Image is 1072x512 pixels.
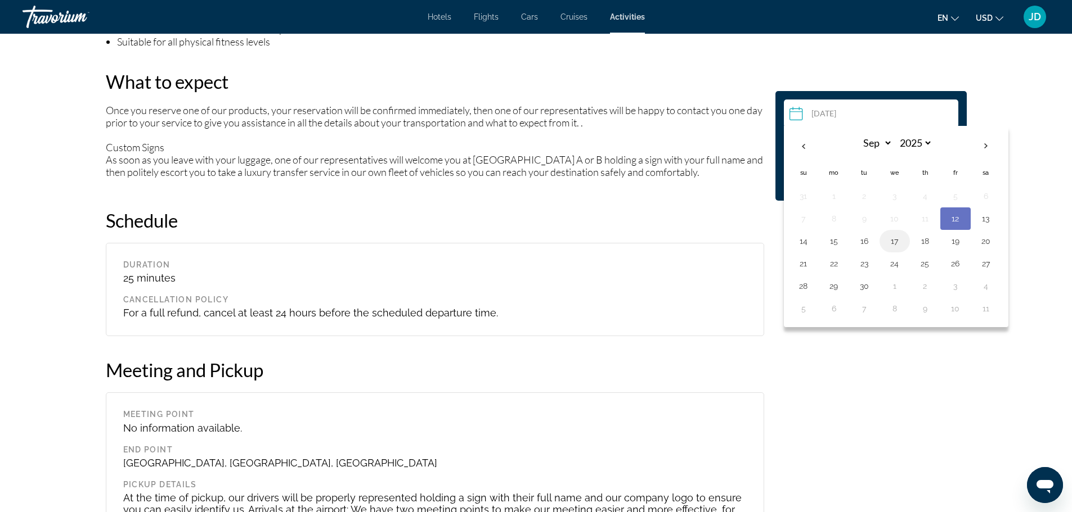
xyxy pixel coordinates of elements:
[106,359,764,381] h2: Meeting and Pickup
[938,13,948,22] span: en
[117,35,764,48] li: Suitable for all physical fitness levels
[886,278,904,294] button: Day 1
[825,211,843,226] button: Day 8
[886,233,904,249] button: Day 17
[916,301,934,316] button: Day 9
[886,301,904,316] button: Day 8
[916,233,934,249] button: Day 18
[474,12,499,21] a: Flights
[521,12,538,21] a: Cars
[560,12,587,21] a: Cruises
[106,104,764,178] p: Once you reserve one of our products, your reservation will be confirmed immediately, then one of...
[856,133,892,153] select: Select month
[947,256,965,271] button: Day 26
[855,233,873,249] button: Day 16
[610,12,645,21] a: Activities
[825,301,843,316] button: Day 6
[123,295,747,304] div: Cancellation Policy
[855,301,873,316] button: Day 7
[947,233,965,249] button: Day 19
[428,12,451,21] a: Hotels
[123,307,747,319] div: For a full refund, cancel at least 24 hours before the scheduled departure time.
[916,256,934,271] button: Day 25
[916,211,934,226] button: Day 11
[976,13,993,22] span: USD
[947,278,965,294] button: Day 3
[1020,5,1049,29] button: User Menu
[123,445,747,454] div: End point
[123,410,747,419] div: Meeting Point
[886,256,904,271] button: Day 24
[947,211,965,226] button: Day 12
[795,256,813,271] button: Day 21
[947,301,965,316] button: Day 10
[1027,467,1063,503] iframe: Button to launch messaging window
[1029,11,1041,22] span: JD
[971,133,1001,159] button: Next month
[788,133,819,159] button: Previous month
[916,188,934,204] button: Day 4
[977,211,995,226] button: Day 13
[886,211,904,226] button: Day 10
[123,480,747,489] div: Pickup details
[855,278,873,294] button: Day 30
[896,133,932,153] select: Select year
[855,188,873,204] button: Day 2
[977,188,995,204] button: Day 6
[123,260,324,269] div: Duration
[795,233,813,249] button: Day 14
[795,301,813,316] button: Day 5
[825,256,843,271] button: Day 22
[977,301,995,316] button: Day 11
[947,188,965,204] button: Day 5
[976,10,1003,26] button: Change currency
[795,211,813,226] button: Day 7
[123,457,747,469] div: [GEOGRAPHIC_DATA], [GEOGRAPHIC_DATA], [GEOGRAPHIC_DATA]
[855,211,873,226] button: Day 9
[106,70,764,93] h2: What to expect
[886,188,904,204] button: Day 3
[795,188,813,204] button: Day 31
[977,233,995,249] button: Day 20
[855,256,873,271] button: Day 23
[916,278,934,294] button: Day 2
[825,188,843,204] button: Day 1
[23,2,135,31] a: Travorium
[977,256,995,271] button: Day 27
[977,278,995,294] button: Day 4
[795,278,813,294] button: Day 28
[825,278,843,294] button: Day 29
[938,10,959,26] button: Change language
[123,272,324,284] div: 25 minutes
[123,422,242,434] span: No information available.
[825,233,843,249] button: Day 15
[106,209,764,232] h2: Schedule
